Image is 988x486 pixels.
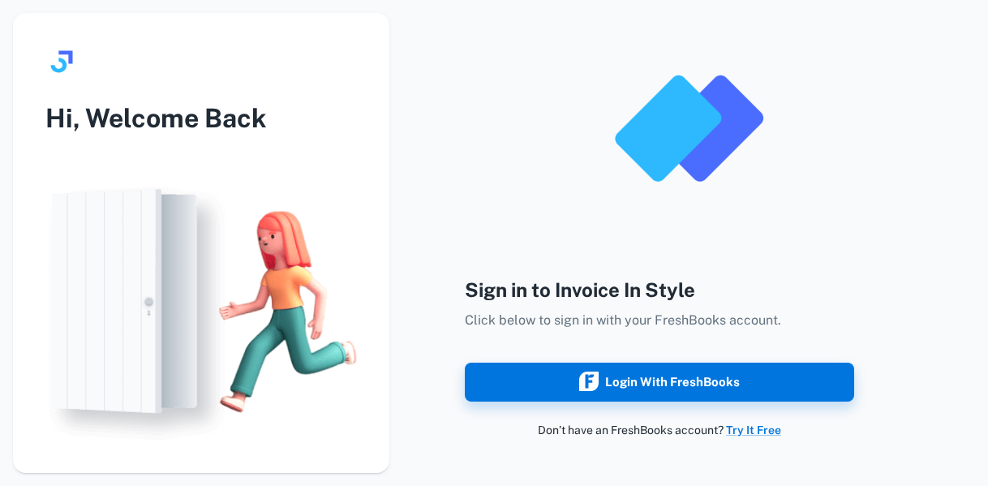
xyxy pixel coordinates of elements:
[465,311,854,330] p: Click below to sign in with your FreshBooks account.
[465,421,854,439] p: Don’t have an FreshBooks account?
[465,275,854,304] h4: Sign in to Invoice In Style
[608,48,770,210] img: logo_invoice_in_style_app.png
[13,170,389,453] img: login
[579,372,740,393] div: Login with FreshBooks
[726,424,781,437] a: Try It Free
[465,363,854,402] button: Login with FreshBooks
[45,45,78,78] img: logo.svg
[13,99,389,138] h3: Hi, Welcome Back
